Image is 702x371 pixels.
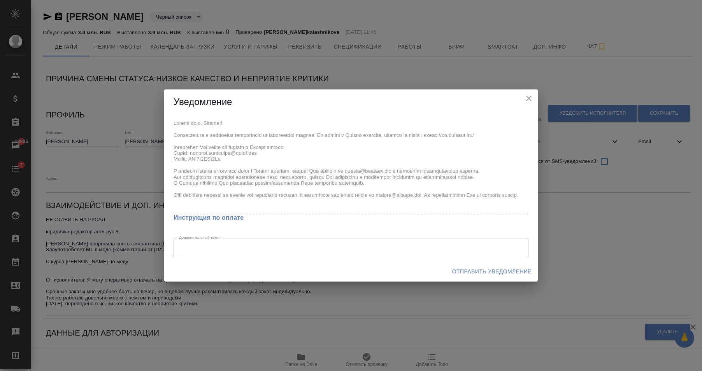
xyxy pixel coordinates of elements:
[523,93,535,104] button: close
[174,214,244,221] a: Инструкция по оплате
[449,264,535,279] button: Отправить уведомление
[452,267,532,276] span: Отправить уведомление
[174,120,528,210] textarea: Loremi dolo, Sitamet! Consectetura e seddoeius temporincid ut laboreetdol magnaal En admini v Qui...
[174,96,232,107] span: Уведомление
